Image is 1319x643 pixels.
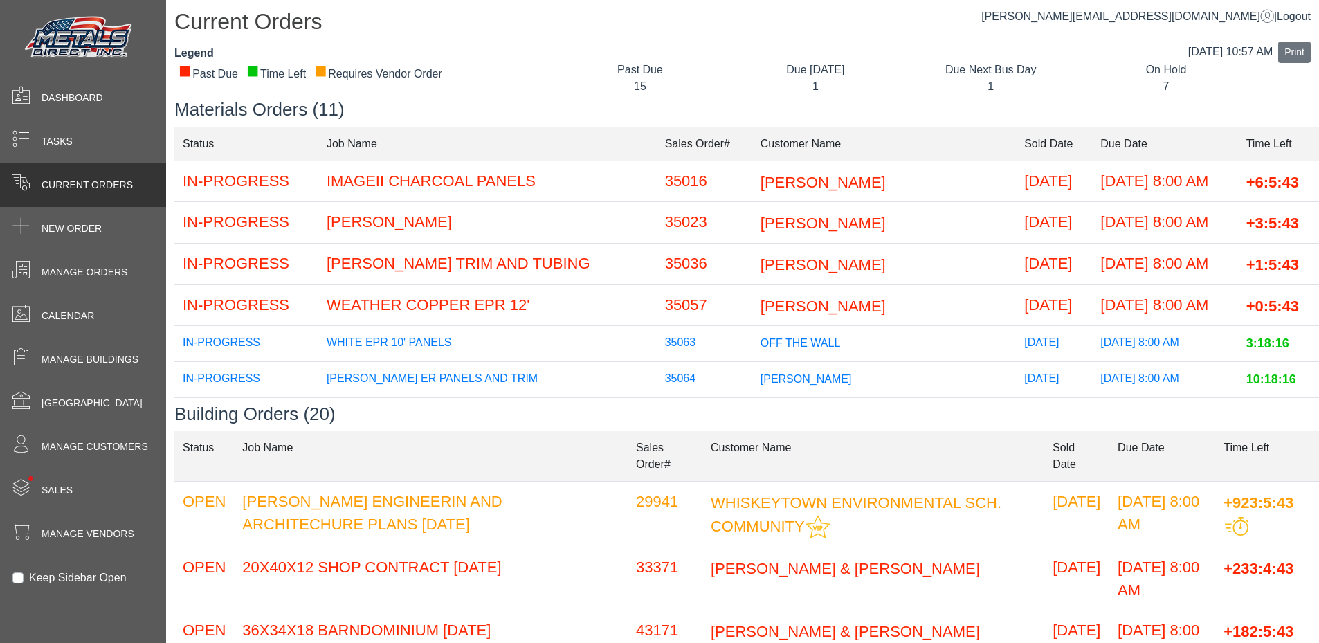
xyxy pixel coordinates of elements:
[711,559,980,577] span: [PERSON_NAME] & [PERSON_NAME]
[1092,127,1237,161] td: Due Date
[174,243,318,284] td: IN-PROGRESS
[318,202,657,244] td: [PERSON_NAME]
[1044,547,1109,610] td: [DATE]
[174,362,318,398] td: IN-PROGRESS
[1246,256,1299,273] span: +1:5:43
[234,547,628,610] td: 20X40X12 SHOP CONTRACT [DATE]
[628,481,702,547] td: 29941
[1092,284,1237,326] td: [DATE] 8:00 AM
[42,396,143,410] span: [GEOGRAPHIC_DATA]
[1246,336,1289,350] span: 3:18:16
[318,127,657,161] td: Job Name
[1016,326,1092,362] td: [DATE]
[174,398,318,434] td: IN-PROGRESS
[318,284,657,326] td: WEATHER COPPER EPR 12'
[13,456,48,501] span: •
[1016,202,1092,244] td: [DATE]
[42,221,102,236] span: New Order
[234,481,628,547] td: [PERSON_NAME] ENGINEERIN AND ARCHITECHURE PLANS [DATE]
[1092,202,1237,244] td: [DATE] 8:00 AM
[1215,431,1319,481] td: Time Left
[246,66,306,82] div: Time Left
[174,547,234,610] td: OPEN
[174,404,1319,425] h3: Building Orders (20)
[1277,10,1311,22] span: Logout
[174,127,318,161] td: Status
[174,99,1319,120] h3: Materials Orders (11)
[761,373,852,385] span: [PERSON_NAME]
[174,161,318,202] td: IN-PROGRESS
[806,515,830,538] img: This customer should be prioritized
[1016,161,1092,202] td: [DATE]
[1224,559,1293,577] span: +233:4:43
[657,202,752,244] td: 35023
[318,398,657,434] td: [GEOGRAPHIC_DATA] FACILITIES: FIRE STATION 30
[1016,398,1092,434] td: [DATE]
[628,547,702,610] td: 33371
[657,362,752,398] td: 35064
[1225,517,1248,536] img: This order should be prioritized
[42,440,148,454] span: Manage Customers
[1016,362,1092,398] td: [DATE]
[1089,78,1243,95] div: 7
[42,91,103,105] span: Dashboard
[179,66,238,82] div: Past Due
[1246,297,1299,314] span: +0:5:43
[42,178,133,192] span: Current Orders
[1016,284,1092,326] td: [DATE]
[657,127,752,161] td: Sales Order#
[179,66,191,75] div: ■
[318,362,657,398] td: [PERSON_NAME] ER PANELS AND TRIM
[42,527,134,541] span: Manage Vendors
[42,309,94,323] span: Calendar
[628,431,702,481] td: Sales Order#
[913,78,1068,95] div: 1
[174,202,318,244] td: IN-PROGRESS
[657,284,752,326] td: 35057
[318,326,657,362] td: WHITE EPR 10' PANELS
[913,62,1068,78] div: Due Next Bus Day
[174,47,214,59] strong: Legend
[1092,362,1237,398] td: [DATE] 8:00 AM
[29,570,127,586] label: Keep Sidebar Open
[174,8,1319,39] h1: Current Orders
[1109,481,1215,547] td: [DATE] 8:00 AM
[1092,326,1237,362] td: [DATE] 8:00 AM
[657,243,752,284] td: 35036
[314,66,327,75] div: ■
[657,326,752,362] td: 35063
[1224,622,1293,640] span: +182:5:43
[42,265,127,280] span: Manage Orders
[1188,46,1273,57] span: [DATE] 10:57 AM
[1092,243,1237,284] td: [DATE] 8:00 AM
[1238,127,1319,161] td: Time Left
[563,78,717,95] div: 15
[702,431,1044,481] td: Customer Name
[761,256,886,273] span: [PERSON_NAME]
[1092,161,1237,202] td: [DATE] 8:00 AM
[1109,547,1215,610] td: [DATE] 8:00 AM
[1016,243,1092,284] td: [DATE]
[234,431,628,481] td: Job Name
[761,173,886,190] span: [PERSON_NAME]
[314,66,442,82] div: Requires Vendor Order
[1224,493,1293,511] span: +923:5:43
[981,10,1274,22] a: [PERSON_NAME][EMAIL_ADDRESS][DOMAIN_NAME]
[981,8,1311,25] div: |
[1092,398,1237,434] td: [DATE] 8:00 AM
[318,161,657,202] td: IMAGEII CHARCOAL PANELS
[21,12,138,64] img: Metals Direct Inc Logo
[1089,62,1243,78] div: On Hold
[657,398,752,434] td: 35069
[1246,215,1299,232] span: +3:5:43
[1044,481,1109,547] td: [DATE]
[657,161,752,202] td: 35016
[761,215,886,232] span: [PERSON_NAME]
[174,431,234,481] td: Status
[752,127,1016,161] td: Customer Name
[318,243,657,284] td: [PERSON_NAME] TRIM AND TUBING
[174,326,318,362] td: IN-PROGRESS
[1044,431,1109,481] td: Sold Date
[42,352,138,367] span: Manage Buildings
